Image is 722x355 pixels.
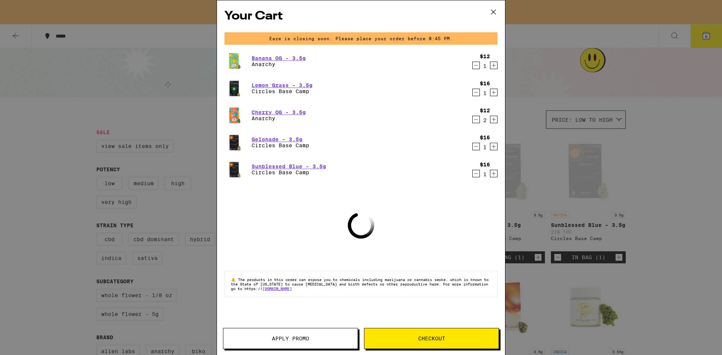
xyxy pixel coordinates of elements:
button: Increment [490,143,498,150]
span: ⚠️ [231,277,238,282]
a: [DOMAIN_NAME] [262,286,292,291]
a: Lemon Grass - 3.5g [252,82,312,88]
div: 1 [480,63,490,69]
img: Circles Base Camp - Lemon Grass - 3.5g [224,78,246,99]
img: Anarchy - Cherry OG - 3.5g [224,105,246,126]
p: Anarchy [252,115,306,121]
button: Apply Promo [223,328,358,349]
div: 1 [480,171,490,177]
span: The products in this order can expose you to chemicals including marijuana or cannabis smoke, whi... [231,277,488,291]
div: 1 [480,90,490,96]
a: Sunblessed Blue - 3.5g [252,163,326,169]
p: Circles Base Camp [252,88,312,94]
a: Gelonade - 3.5g [252,136,309,142]
div: $12 [480,107,490,113]
p: Circles Base Camp [252,169,326,175]
button: Increment [490,62,498,69]
div: 1 [480,144,490,150]
a: Cherry OG - 3.5g [252,109,306,115]
img: Circles Base Camp - Gelonade - 3.5g [224,132,246,153]
button: Decrement [472,143,480,150]
p: Circles Base Camp [252,142,309,148]
a: Banana OG - 3.5g [252,55,306,61]
button: Decrement [472,170,480,177]
img: Anarchy - Banana OG - 3.5g [224,51,246,72]
p: Anarchy [252,61,306,67]
div: Eaze is closing soon. Please place your order before 8:45 PM. [224,32,498,45]
div: $16 [480,134,490,140]
button: Decrement [472,62,480,69]
button: Decrement [472,89,480,96]
button: Decrement [472,116,480,123]
span: Checkout [418,336,445,341]
button: Increment [490,170,498,177]
button: Increment [490,89,498,96]
div: $12 [480,53,490,59]
button: Checkout [364,328,499,349]
span: Apply Promo [272,336,309,341]
div: 2 [480,117,490,123]
div: $16 [480,80,490,86]
button: Increment [490,116,498,123]
div: $16 [480,162,490,168]
h2: Your Cart [224,8,498,25]
img: Circles Base Camp - Sunblessed Blue - 3.5g [224,159,246,180]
